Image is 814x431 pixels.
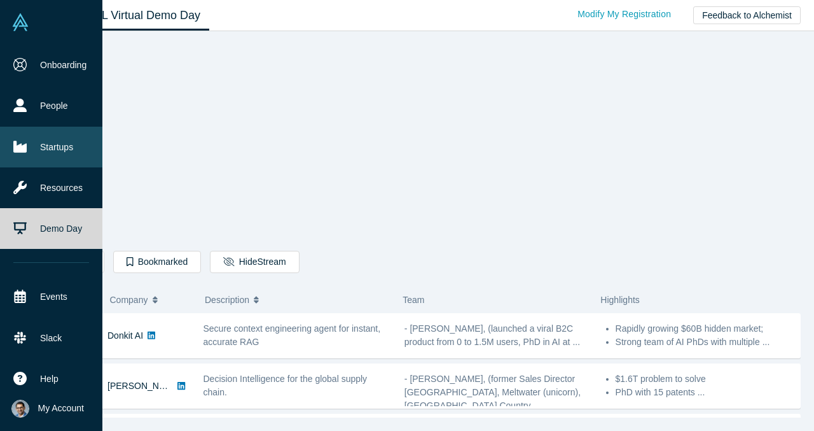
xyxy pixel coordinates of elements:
img: VP Singh's Account [11,400,29,418]
button: HideStream [210,251,299,273]
li: Rapidly growing $60B hidden market; [616,322,794,336]
span: - [PERSON_NAME], (launched a viral B2C product from 0 to 1.5M users, PhD in AI at ... [404,323,580,347]
span: My Account [38,402,84,415]
span: - [PERSON_NAME], (former Sales Director [GEOGRAPHIC_DATA], Meltwater (unicorn), [GEOGRAPHIC_DATA]... [404,374,581,411]
span: Help [40,372,59,386]
button: Description [205,286,389,313]
a: [PERSON_NAME] [107,381,181,391]
span: Highlights [600,295,639,305]
button: Bookmarked [113,251,201,273]
li: PhD with 15 patents ... [616,386,794,399]
li: $1.6T problem to solve [616,372,794,386]
a: Class XL Virtual Demo Day [53,1,209,31]
button: Feedback to Alchemist [693,6,801,24]
span: Description [205,286,249,313]
button: My Account [11,400,84,418]
a: Donkit AI [107,330,143,341]
span: Company [110,286,148,313]
a: Modify My Registration [564,3,684,25]
span: Team [403,295,424,305]
iframe: Alchemist Class XL Demo Day: Vault [250,41,605,241]
button: Company [110,286,192,313]
img: Alchemist Vault Logo [11,13,29,31]
li: Strong team of AI PhDs with multiple ... [616,336,794,349]
span: Decision Intelligence for the global supply chain. [203,374,368,397]
span: Secure context engineering agent for instant, accurate RAG [203,323,381,347]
